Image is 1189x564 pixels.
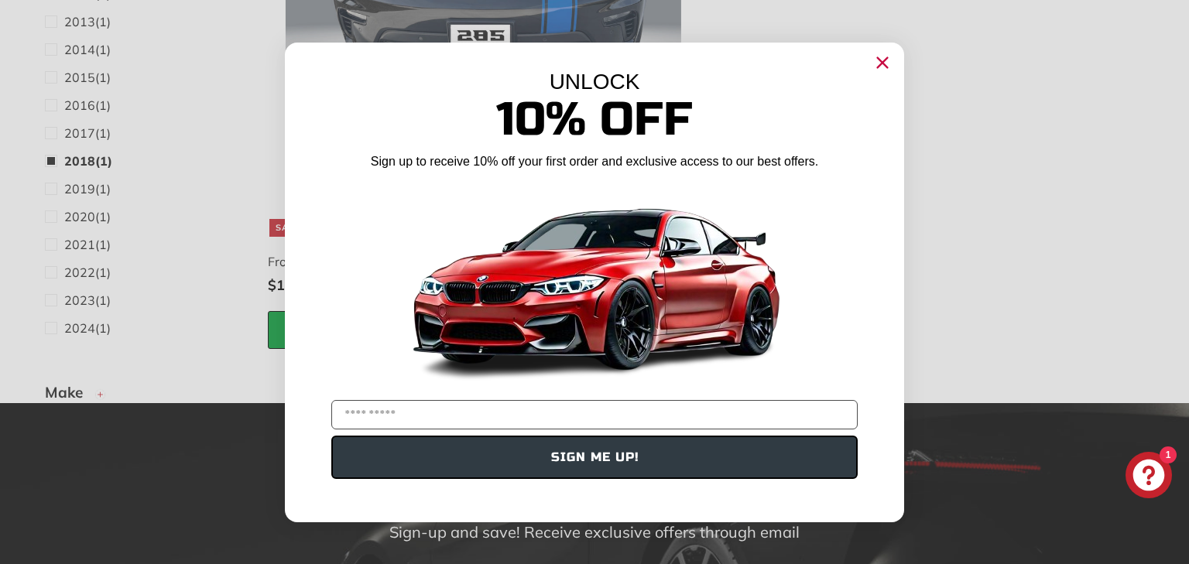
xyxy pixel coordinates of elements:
[401,176,788,394] img: Banner showing BMW 4 Series Body kit
[870,50,895,75] button: Close dialog
[331,436,858,479] button: SIGN ME UP!
[496,91,693,148] span: 10% Off
[371,155,818,168] span: Sign up to receive 10% off your first order and exclusive access to our best offers.
[1121,452,1177,502] inbox-online-store-chat: Shopify online store chat
[331,400,858,429] input: YOUR EMAIL
[550,70,640,94] span: UNLOCK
